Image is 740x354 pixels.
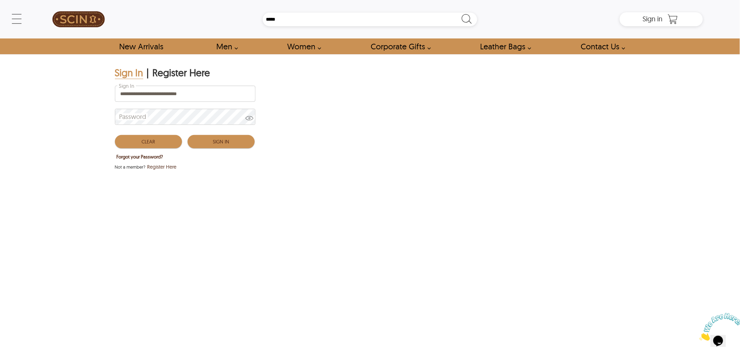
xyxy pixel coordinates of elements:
[153,66,210,79] div: Register Here
[573,38,629,54] a: contact-us
[115,66,143,79] div: Sign In
[188,135,255,148] button: Sign In
[697,310,740,344] iframe: chat widget
[280,38,325,54] a: Shop Women Leather Jackets
[115,152,165,161] button: Forgot your Password?
[111,38,171,54] a: Shop New Arrivals
[208,38,242,54] a: shop men's leather jackets
[643,17,662,22] a: Sign in
[115,135,182,148] button: Clear
[147,163,177,170] span: Register Here
[202,174,286,188] iframe: fb:login_button Facebook Social Plugin
[643,14,662,23] span: Sign in
[37,3,120,35] a: SCIN
[115,163,146,170] span: Not a member?
[3,3,46,30] img: Chat attention grabber
[111,173,202,189] iframe: Sign in with Google Button
[363,38,435,54] a: Shop Leather Corporate Gifts
[666,14,680,24] a: Shopping Cart
[52,3,105,35] img: SCIN
[147,66,149,79] div: |
[472,38,535,54] a: Shop Leather Bags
